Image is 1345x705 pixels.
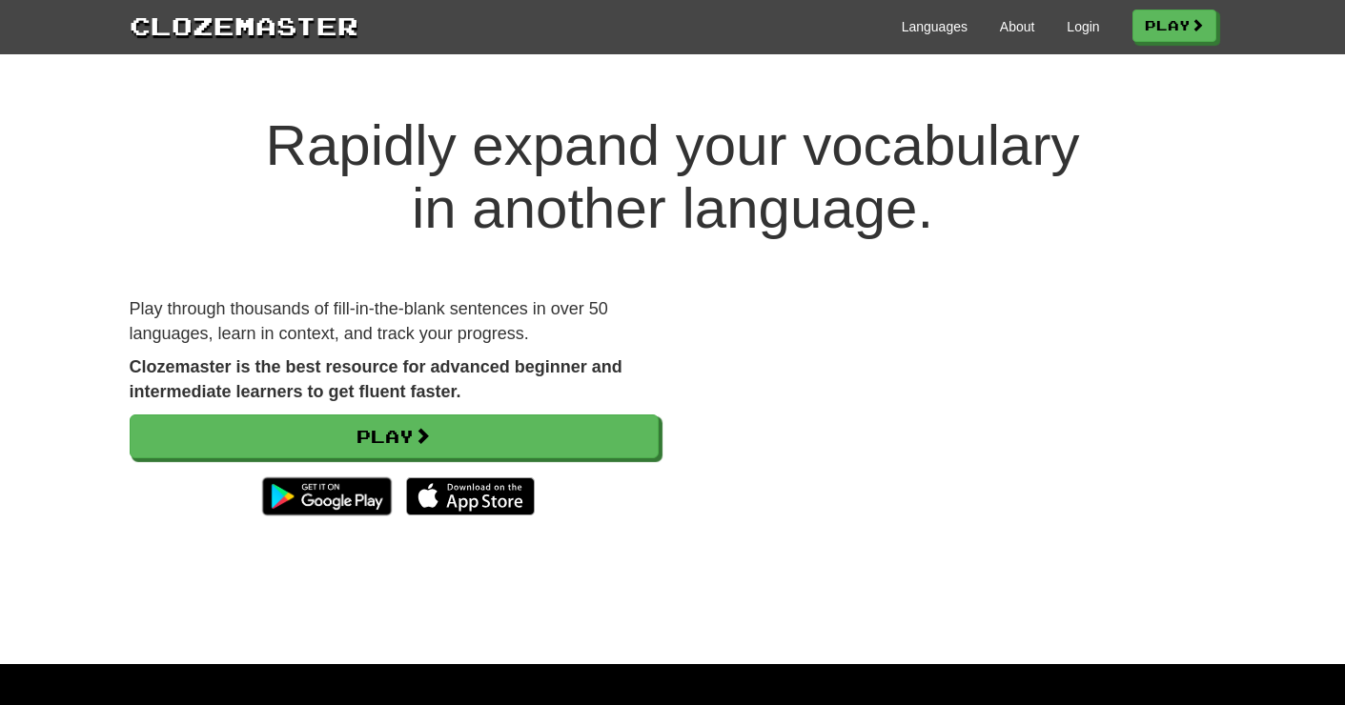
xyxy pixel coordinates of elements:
[1132,10,1216,42] a: Play
[1000,17,1035,36] a: About
[902,17,968,36] a: Languages
[130,8,358,43] a: Clozemaster
[130,297,659,346] p: Play through thousands of fill-in-the-blank sentences in over 50 languages, learn in context, and...
[253,468,400,525] img: Get it on Google Play
[406,477,535,515] img: Download_on_the_App_Store_Badge_US-UK_135x40-25178aeef6eb6b83b96f5f2d004eda3bffbb37122de64afbaef7...
[130,357,622,401] strong: Clozemaster is the best resource for advanced beginner and intermediate learners to get fluent fa...
[130,414,659,458] a: Play
[1067,17,1099,36] a: Login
